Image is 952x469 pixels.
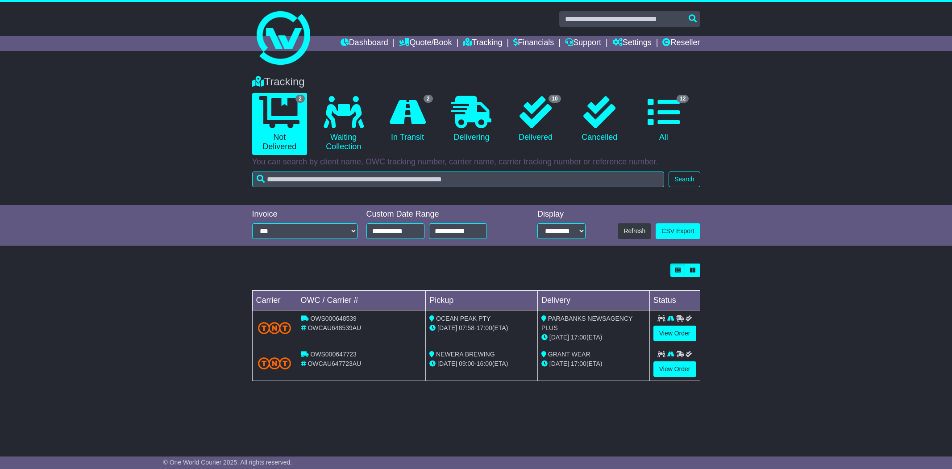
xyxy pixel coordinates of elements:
[541,359,646,368] div: (ETA)
[258,322,291,334] img: TNT_Domestic.png
[252,93,307,155] a: 2 Not Delivered
[341,36,388,51] a: Dashboard
[618,223,651,239] button: Refresh
[649,291,700,310] td: Status
[437,324,457,331] span: [DATE]
[429,323,534,333] div: - (ETA)
[426,291,538,310] td: Pickup
[308,324,361,331] span: OWCAU648539AU
[669,172,700,187] button: Search
[656,223,700,239] a: CSV Export
[653,326,696,341] a: View Order
[437,360,457,367] span: [DATE]
[549,95,561,103] span: 10
[477,360,492,367] span: 16:00
[636,93,691,146] a: 12 All
[436,351,495,358] span: NEWERA BREWING
[508,93,563,146] a: 10 Delivered
[477,324,492,331] span: 17:00
[548,351,590,358] span: GRANT WEAR
[537,209,586,219] div: Display
[258,357,291,369] img: TNT_Domestic.png
[252,291,297,310] td: Carrier
[565,36,601,51] a: Support
[297,291,426,310] td: OWC / Carrier #
[549,334,569,341] span: [DATE]
[612,36,652,51] a: Settings
[399,36,452,51] a: Quote/Book
[310,351,357,358] span: OWS000647723
[459,324,474,331] span: 07:58
[366,209,510,219] div: Custom Date Range
[571,334,586,341] span: 17:00
[163,459,292,466] span: © One World Courier 2025. All rights reserved.
[252,157,700,167] p: You can search by client name, OWC tracking number, carrier name, carrier tracking number or refe...
[308,360,361,367] span: OWCAU647723AU
[549,360,569,367] span: [DATE]
[310,315,357,322] span: OWS000648539
[436,315,491,322] span: OCEAN PEAK PTY
[541,315,632,331] span: PARABANKS NEWSAGENCY PLUS
[316,93,371,155] a: Waiting Collection
[572,93,627,146] a: Cancelled
[677,95,689,103] span: 12
[571,360,586,367] span: 17:00
[252,209,358,219] div: Invoice
[463,36,502,51] a: Tracking
[653,361,696,377] a: View Order
[295,95,305,103] span: 2
[424,95,433,103] span: 2
[459,360,474,367] span: 09:00
[662,36,700,51] a: Reseller
[248,75,705,88] div: Tracking
[513,36,554,51] a: Financials
[380,93,435,146] a: 2 In Transit
[444,93,499,146] a: Delivering
[541,333,646,342] div: (ETA)
[537,291,649,310] td: Delivery
[429,359,534,368] div: - (ETA)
